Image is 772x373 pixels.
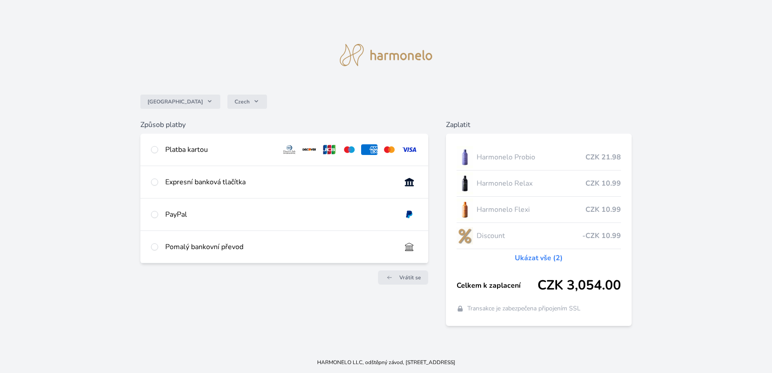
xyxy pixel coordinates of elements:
[457,280,537,291] span: Celkem k zaplacení
[515,253,563,263] a: Ukázat vše (2)
[165,209,394,220] div: PayPal
[537,278,621,294] span: CZK 3,054.00
[165,177,394,187] div: Expresní banková tlačítka
[585,178,621,189] span: CZK 10.99
[477,152,585,163] span: Harmonelo Probio
[457,146,474,168] img: CLEAN_PROBIO_se_stinem_x-lo.jpg
[321,144,338,155] img: jcb.svg
[401,177,418,187] img: onlineBanking_CZ.svg
[399,274,421,281] span: Vrátit se
[165,144,274,155] div: Platba kartou
[467,304,581,313] span: Transakce je zabezpečena připojením SSL
[401,242,418,252] img: bankTransfer_IBAN.svg
[281,144,298,155] img: diners.svg
[235,98,250,105] span: Czech
[381,144,398,155] img: mc.svg
[227,95,267,109] button: Czech
[446,119,632,130] h6: Zaplatit
[585,204,621,215] span: CZK 10.99
[361,144,378,155] img: amex.svg
[585,152,621,163] span: CZK 21.98
[477,204,585,215] span: Harmonelo Flexi
[341,144,358,155] img: maestro.svg
[147,98,203,105] span: [GEOGRAPHIC_DATA]
[140,95,220,109] button: [GEOGRAPHIC_DATA]
[457,172,474,194] img: CLEAN_RELAX_se_stinem_x-lo.jpg
[457,225,474,247] img: discount-lo.png
[477,178,585,189] span: Harmonelo Relax
[401,209,418,220] img: paypal.svg
[378,270,428,285] a: Vrátit se
[140,119,428,130] h6: Způsob platby
[165,242,394,252] div: Pomalý bankovní převod
[401,144,418,155] img: visa.svg
[582,230,621,241] span: -CZK 10.99
[477,230,582,241] span: Discount
[301,144,318,155] img: discover.svg
[340,44,432,66] img: logo.svg
[457,198,474,221] img: CLEAN_FLEXI_se_stinem_x-hi_(1)-lo.jpg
